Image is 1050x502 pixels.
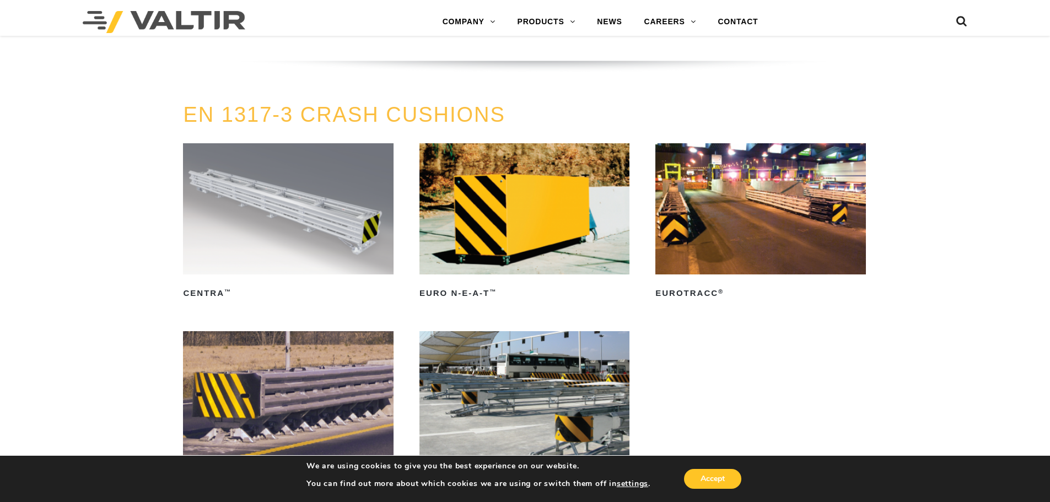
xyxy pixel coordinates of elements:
[419,143,629,302] a: Euro N-E-A-T™
[183,331,393,490] a: QuadGuard®CEN
[419,331,629,490] a: QUEST®CEN
[419,284,629,302] h2: Euro N-E-A-T
[489,288,497,295] sup: ™
[655,143,865,302] a: EuroTRACC®
[586,11,633,33] a: NEWS
[183,143,393,302] a: CENTRA™
[306,461,650,471] p: We are using cookies to give you the best experience on our website.
[224,288,231,295] sup: ™
[633,11,707,33] a: CAREERS
[183,103,505,126] a: EN 1317-3 CRASH CUSHIONS
[507,11,586,33] a: PRODUCTS
[306,479,650,489] p: You can find out more about which cookies we are using or switch them off in .
[684,469,741,489] button: Accept
[83,11,245,33] img: Valtir
[432,11,507,33] a: COMPANY
[183,284,393,302] h2: CENTRA
[718,288,724,295] sup: ®
[707,11,769,33] a: CONTACT
[617,479,648,489] button: settings
[655,284,865,302] h2: EuroTRACC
